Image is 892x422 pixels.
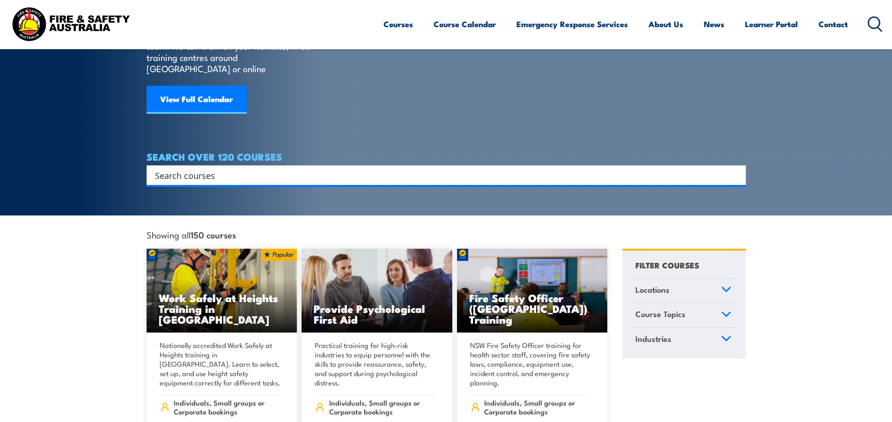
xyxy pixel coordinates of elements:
a: View Full Calendar [147,86,247,114]
img: Mental Health First Aid Training Course from Fire & Safety Australia [302,249,452,333]
p: Nationally accredited Work Safely at Heights training in [GEOGRAPHIC_DATA]. Learn to select, set ... [160,341,281,387]
strong: 150 courses [191,228,236,241]
p: NSW Fire Safety Officer training for health sector staff, covering fire safety laws, compliance, ... [470,341,592,387]
span: Showing all [147,230,236,239]
img: Fire Safety Advisor [457,249,608,333]
span: Industries [635,333,671,345]
a: Learner Portal [745,12,798,37]
input: Search input [155,168,725,182]
a: About Us [649,12,683,37]
a: Courses [383,12,413,37]
a: Industries [631,328,736,352]
p: Find a course thats right for you and your team. We can train on your worksite, in our training c... [147,29,317,74]
a: Work Safely at Heights Training in [GEOGRAPHIC_DATA] [147,249,297,333]
span: Course Topics [635,308,686,320]
img: Work Safely at Heights Training (1) [147,249,297,333]
button: Search magnifier button [730,169,743,182]
h4: SEARCH OVER 120 COURSES [147,151,746,162]
span: Individuals, Small groups or Corporate bookings [484,398,591,416]
span: Individuals, Small groups or Corporate bookings [174,398,281,416]
a: Provide Psychological First Aid [302,249,452,333]
span: Locations [635,283,670,296]
a: Course Topics [631,303,736,327]
span: Individuals, Small groups or Corporate bookings [329,398,436,416]
a: Emergency Response Services [516,12,628,37]
h4: FILTER COURSES [635,259,699,271]
h3: Fire Safety Officer ([GEOGRAPHIC_DATA]) Training [469,292,596,325]
a: Course Calendar [434,12,496,37]
a: Fire Safety Officer ([GEOGRAPHIC_DATA]) Training [457,249,608,333]
h3: Work Safely at Heights Training in [GEOGRAPHIC_DATA] [159,292,285,325]
a: News [704,12,724,37]
a: Locations [631,279,736,303]
p: Practical training for high-risk industries to equip personnel with the skills to provide reassur... [315,341,436,387]
form: Search form [157,169,727,182]
a: Contact [818,12,848,37]
h3: Provide Psychological First Aid [314,303,440,325]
